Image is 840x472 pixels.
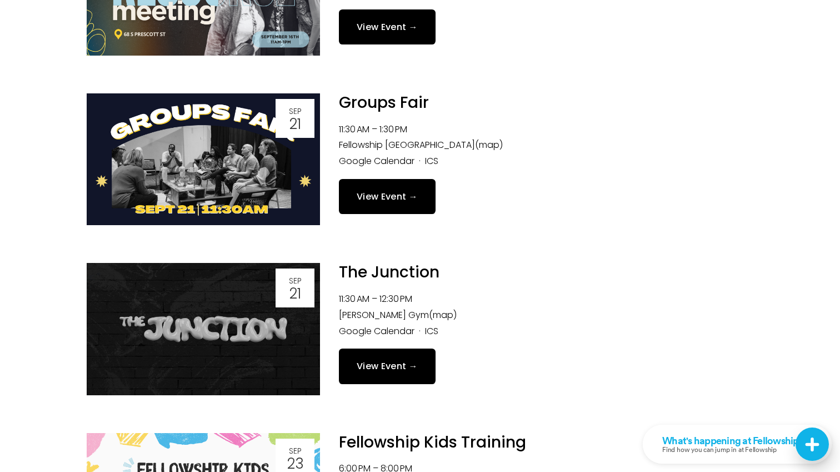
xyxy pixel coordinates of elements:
div: Sep [279,107,311,115]
a: View Event → [339,9,436,44]
div: 21 [279,117,311,131]
a: The Junction [339,261,439,283]
a: View Event → [339,179,436,214]
a: Google Calendar [339,155,414,167]
time: 11:30 AM [339,292,369,305]
a: Fellowship Kids Training [339,431,526,453]
a: ICS [425,325,438,337]
a: ICS [425,155,438,167]
li: Fellowship [GEOGRAPHIC_DATA] [339,137,753,153]
time: 12:30 PM [379,292,412,305]
img: Groups Fair [87,93,320,225]
a: View Event → [339,349,436,384]
p: Find how you can jump in at Fellowship [19,22,164,28]
div: Sep [279,447,311,455]
a: (map) [429,309,457,321]
div: Sep [279,277,311,285]
a: Groups Fair [339,92,429,113]
div: 21 [279,286,311,301]
time: 11:30 AM [339,123,369,136]
img: The Junction [87,263,320,395]
li: [PERSON_NAME] Gym [339,307,753,324]
time: 1:30 PM [379,123,407,136]
a: Google Calendar [339,325,414,337]
a: (map) [475,138,503,151]
div: What's happening at Fellowship... [19,11,164,21]
div: 23 [279,456,311,471]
